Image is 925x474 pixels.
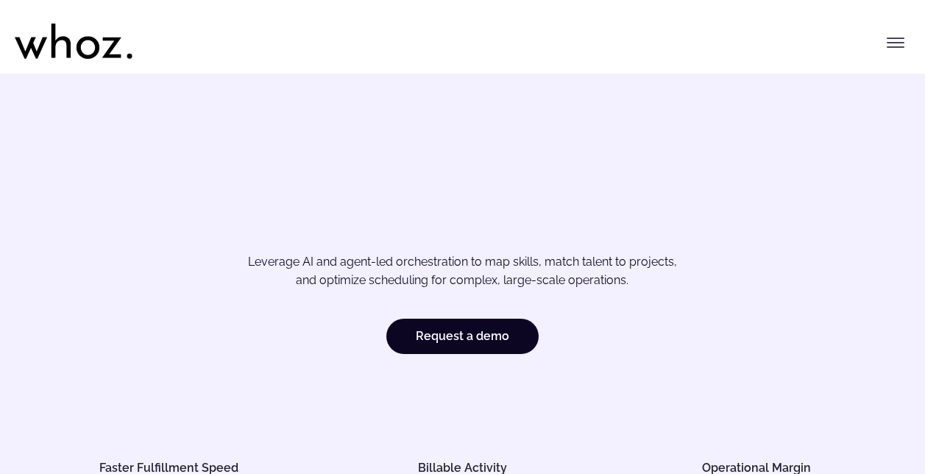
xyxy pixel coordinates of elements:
a: Request a demo [386,319,539,354]
h5: Operational Margin [631,462,882,474]
p: Leverage AI and agent-led orchestration to map skills, match talent to projects, and optimize sch... [73,252,852,290]
button: Toggle menu [881,28,910,57]
h5: Faster Fulfillment Speed [43,462,294,474]
h5: Billable Activity [337,462,588,474]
